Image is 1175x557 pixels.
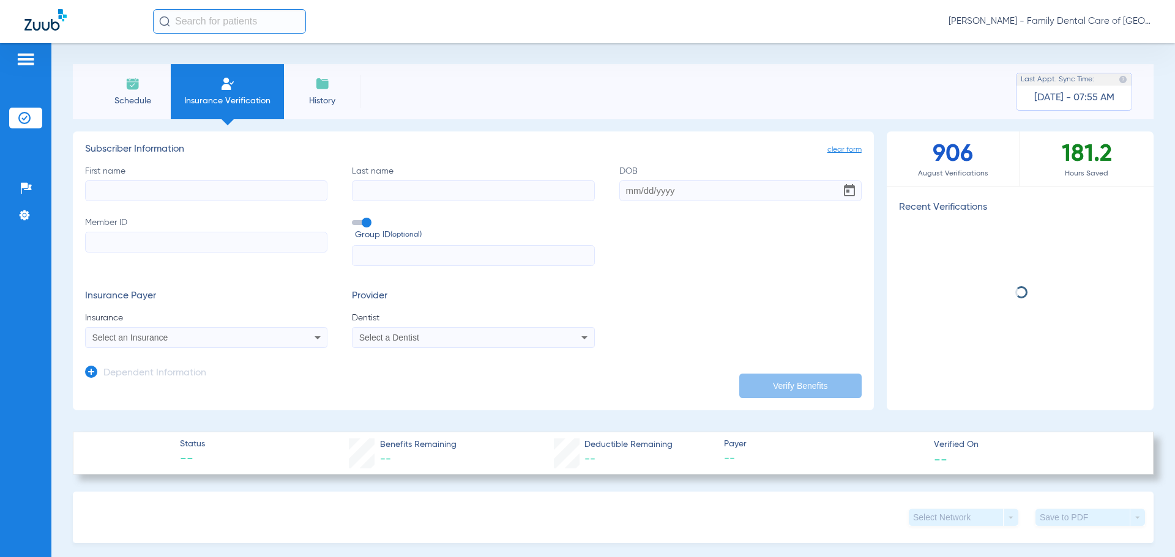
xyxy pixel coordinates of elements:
[85,232,327,253] input: Member ID
[315,76,330,91] img: History
[380,438,457,451] span: Benefits Remaining
[739,374,862,398] button: Verify Benefits
[1020,168,1154,180] span: Hours Saved
[85,216,327,267] label: Member ID
[352,290,594,303] h3: Provider
[24,9,67,31] img: Zuub Logo
[180,95,275,107] span: Insurance Verification
[352,180,594,201] input: Last name
[103,95,162,107] span: Schedule
[352,312,594,324] span: Dentist
[85,290,327,303] h3: Insurance Payer
[584,454,595,465] span: --
[1119,75,1127,84] img: last sync help info
[887,131,1020,186] div: 906
[159,16,170,27] img: Search Icon
[380,454,391,465] span: --
[1034,92,1114,104] span: [DATE] - 07:55 AM
[125,76,140,91] img: Schedule
[92,333,168,342] span: Select an Insurance
[153,9,306,34] input: Search for patients
[724,438,923,451] span: Payer
[619,165,862,201] label: DOB
[180,451,205,468] span: --
[934,452,947,465] span: --
[180,438,205,451] span: Status
[827,144,862,156] span: clear form
[103,367,206,380] h3: Dependent Information
[220,76,235,91] img: Manual Insurance Verification
[724,451,923,467] span: --
[837,179,862,203] button: Open calendar
[293,95,351,107] span: History
[949,15,1151,28] span: [PERSON_NAME] - Family Dental Care of [GEOGRAPHIC_DATA]
[85,165,327,201] label: First name
[619,180,862,201] input: DOBOpen calendar
[584,438,673,451] span: Deductible Remaining
[887,168,1020,180] span: August Verifications
[355,229,594,242] span: Group ID
[352,165,594,201] label: Last name
[85,144,862,156] h3: Subscriber Information
[85,312,327,324] span: Insurance
[85,180,327,201] input: First name
[390,229,422,242] small: (optional)
[1021,73,1094,86] span: Last Appt. Sync Time:
[934,438,1133,451] span: Verified On
[359,333,419,342] span: Select a Dentist
[1020,131,1154,186] div: 181.2
[16,52,35,67] img: hamburger-icon
[887,202,1154,214] h3: Recent Verifications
